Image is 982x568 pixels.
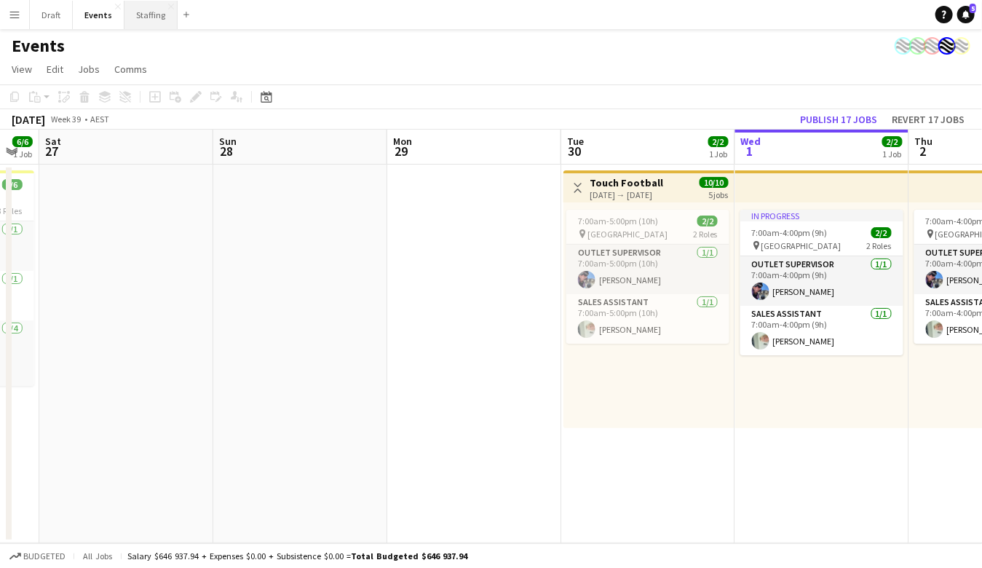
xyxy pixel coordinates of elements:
[895,37,912,55] app-user-avatar: Event Merch
[80,551,115,561] span: All jobs
[566,294,729,344] app-card-role: Sales Assistant1/17:00am-5:00pm (10h)[PERSON_NAME]
[72,60,106,79] a: Jobs
[578,216,658,226] span: 7:00am-5:00pm (10h)
[697,216,718,226] span: 2/2
[867,240,892,251] span: 2 Roles
[708,188,729,200] div: 5 jobs
[23,551,66,561] span: Budgeted
[957,6,975,23] a: 5
[114,63,147,76] span: Comms
[393,135,412,148] span: Mon
[127,551,467,561] div: Salary $646 937.94 + Expenses $0.00 + Subsistence $0.00 =
[13,149,32,159] div: 1 Job
[970,4,976,13] span: 5
[47,63,63,76] span: Edit
[740,210,903,355] app-job-card: In progress7:00am-4:00pm (9h)2/2 [GEOGRAPHIC_DATA]2 RolesOutlet Supervisor1/17:00am-4:00pm (9h)[P...
[590,189,663,200] div: [DATE] → [DATE]
[48,114,84,125] span: Week 39
[587,229,668,240] span: [GEOGRAPHIC_DATA]
[6,60,38,79] a: View
[45,135,61,148] span: Sat
[12,112,45,127] div: [DATE]
[108,60,153,79] a: Comms
[794,110,883,129] button: Publish 17 jobs
[953,37,970,55] app-user-avatar: Event Merch
[590,176,663,189] h3: Touch Football
[913,143,933,159] span: 2
[741,135,761,148] span: Wed
[41,60,69,79] a: Edit
[709,149,728,159] div: 1 Job
[217,143,237,159] span: 28
[886,110,970,129] button: Revert 17 jobs
[7,548,68,564] button: Budgeted
[12,35,65,57] h1: Events
[2,179,23,190] span: 6/6
[12,136,33,147] span: 6/6
[882,136,903,147] span: 2/2
[915,135,933,148] span: Thu
[739,143,761,159] span: 1
[567,135,584,148] span: Tue
[700,177,729,188] span: 10/10
[73,1,124,29] button: Events
[871,227,892,238] span: 2/2
[566,245,729,294] app-card-role: Outlet Supervisor1/17:00am-5:00pm (10h)[PERSON_NAME]
[566,210,729,344] app-job-card: 7:00am-5:00pm (10h)2/2 [GEOGRAPHIC_DATA]2 RolesOutlet Supervisor1/17:00am-5:00pm (10h)[PERSON_NAM...
[740,306,903,355] app-card-role: Sales Assistant1/17:00am-4:00pm (9h)[PERSON_NAME]
[761,240,842,251] span: [GEOGRAPHIC_DATA]
[565,143,584,159] span: 30
[924,37,941,55] app-user-avatar: Event Merch
[708,136,729,147] span: 2/2
[752,227,828,238] span: 7:00am-4:00pm (9h)
[351,551,467,561] span: Total Budgeted $646 937.94
[90,114,109,125] div: AEST
[740,210,903,221] div: In progress
[938,37,956,55] app-user-avatar: Event Merch
[693,229,718,240] span: 2 Roles
[883,149,902,159] div: 1 Job
[219,135,237,148] span: Sun
[78,63,100,76] span: Jobs
[43,143,61,159] span: 27
[30,1,73,29] button: Draft
[391,143,412,159] span: 29
[124,1,178,29] button: Staffing
[909,37,927,55] app-user-avatar: Event Merch
[12,63,32,76] span: View
[740,256,903,306] app-card-role: Outlet Supervisor1/17:00am-4:00pm (9h)[PERSON_NAME]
